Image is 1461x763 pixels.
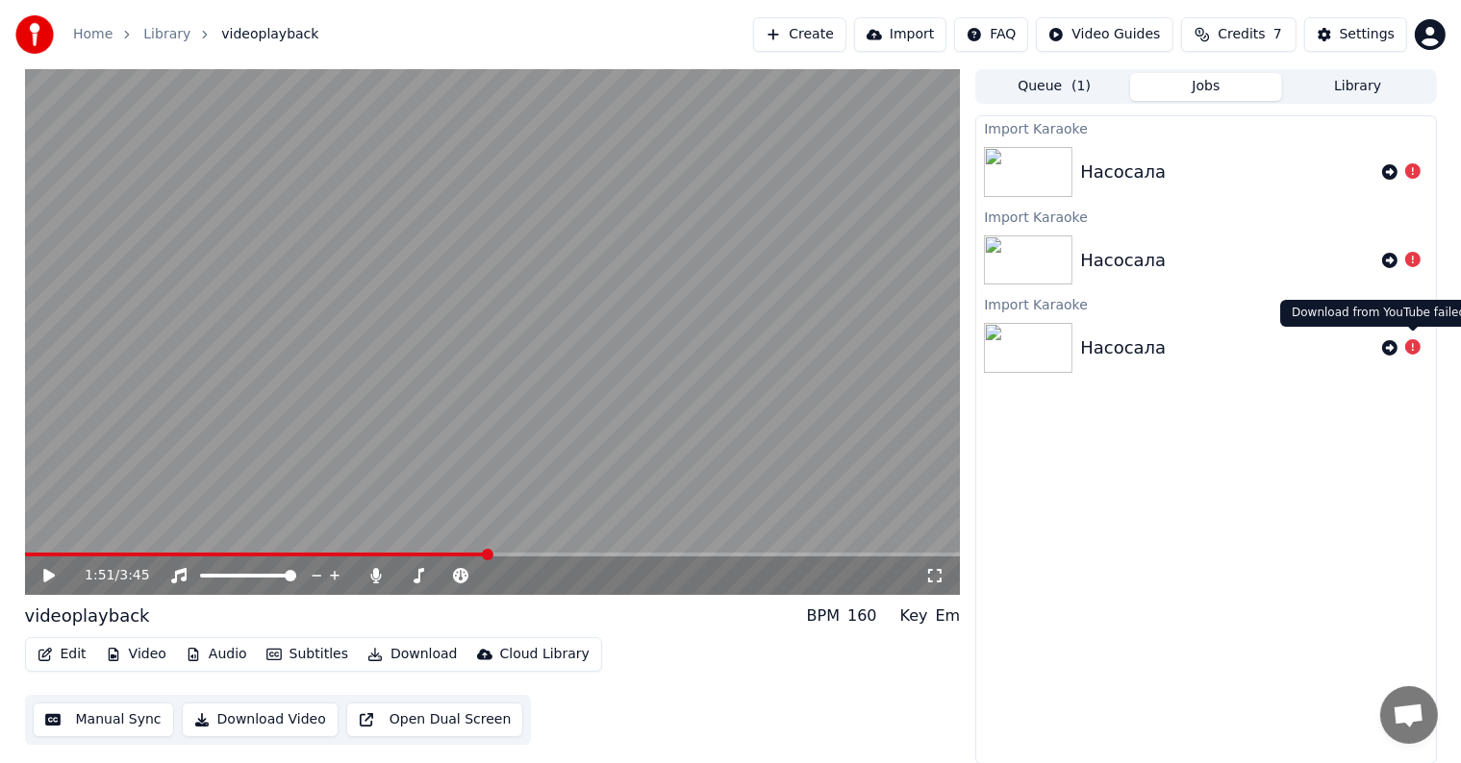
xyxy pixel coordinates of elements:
span: 3:45 [119,566,149,585]
div: Import Karaoke [976,292,1435,315]
button: Video [98,641,174,668]
div: Насосала [1080,159,1166,185]
div: Settings [1340,25,1395,44]
span: 1:51 [85,566,114,585]
a: Library [143,25,190,44]
button: Edit [30,641,94,668]
div: Em [936,604,961,628]
span: Credits [1218,25,1265,44]
div: 160 [847,604,877,628]
div: videoplayback [25,603,150,629]
div: Key [900,604,928,628]
button: Open Dual Screen [346,702,524,737]
button: Manual Sync [33,702,174,737]
button: Import [854,17,946,52]
button: Create [753,17,846,52]
button: Queue [978,73,1130,101]
button: Video Guides [1036,17,1172,52]
button: Library [1282,73,1434,101]
div: Import Karaoke [976,205,1435,228]
span: 7 [1273,25,1282,44]
button: Download Video [182,702,339,737]
a: Home [73,25,113,44]
button: Credits7 [1181,17,1297,52]
span: ( 1 ) [1071,77,1091,96]
img: youka [15,15,54,54]
nav: breadcrumb [73,25,318,44]
button: Settings [1304,17,1407,52]
button: Audio [178,641,255,668]
button: Jobs [1130,73,1282,101]
button: FAQ [954,17,1028,52]
button: Download [360,641,466,668]
div: Cloud Library [500,645,590,664]
a: Open chat [1380,686,1438,744]
div: / [85,566,131,585]
div: Насосала [1080,247,1166,274]
div: Import Karaoke [976,116,1435,139]
button: Subtitles [259,641,356,668]
div: BPM [807,604,840,628]
span: videoplayback [221,25,318,44]
div: Насосала [1080,334,1166,361]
